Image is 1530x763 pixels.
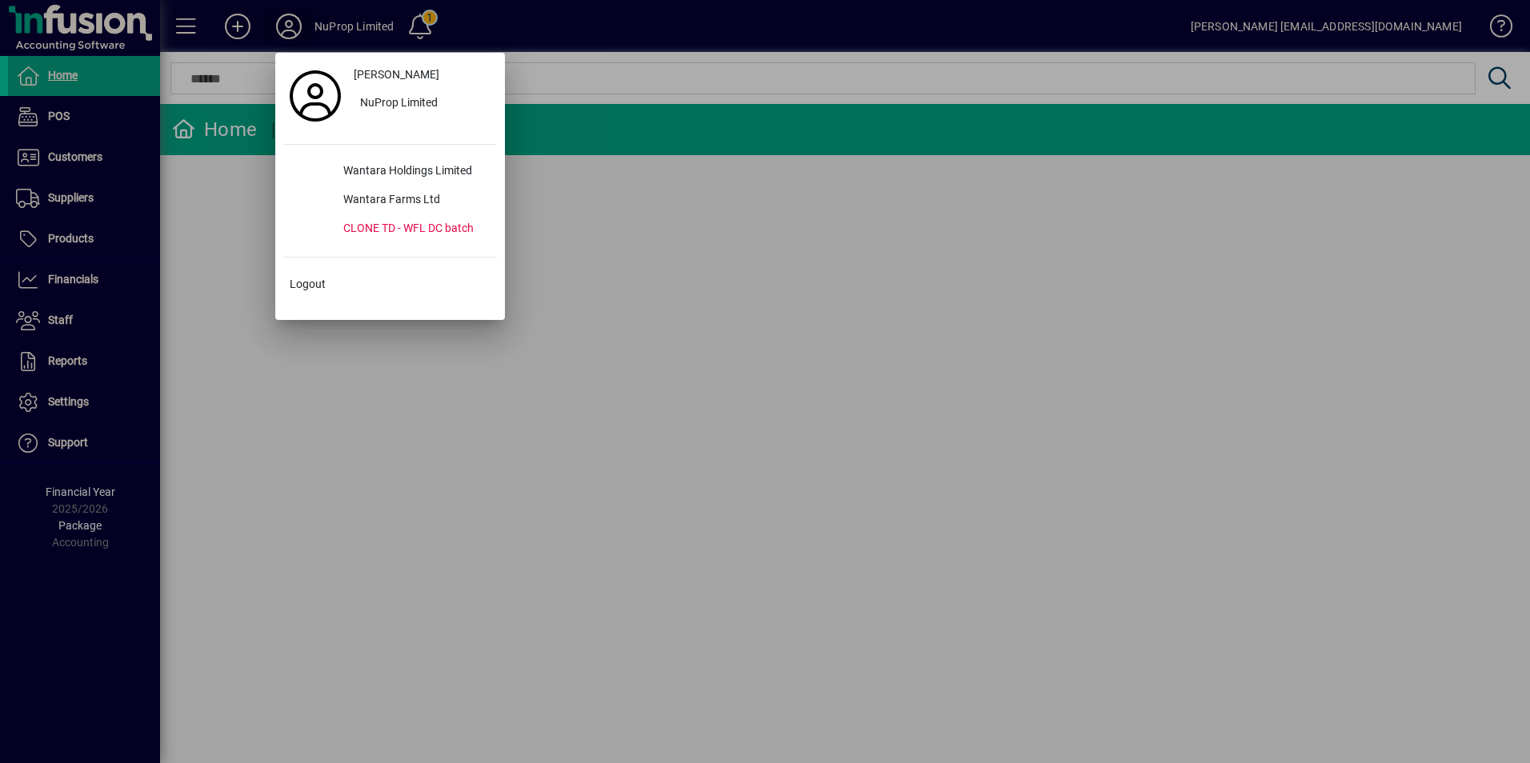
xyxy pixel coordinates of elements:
button: Logout [283,270,497,299]
button: Wantara Farms Ltd [283,186,497,215]
button: Wantara Holdings Limited [283,158,497,186]
div: Wantara Farms Ltd [330,186,497,215]
a: [PERSON_NAME] [347,61,497,90]
a: Profile [283,82,347,110]
button: CLONE TD - WFL DC batch [283,215,497,244]
div: Wantara Holdings Limited [330,158,497,186]
div: CLONE TD - WFL DC batch [330,215,497,244]
span: [PERSON_NAME] [354,66,439,83]
span: Logout [290,276,326,293]
button: NuProp Limited [347,90,497,118]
